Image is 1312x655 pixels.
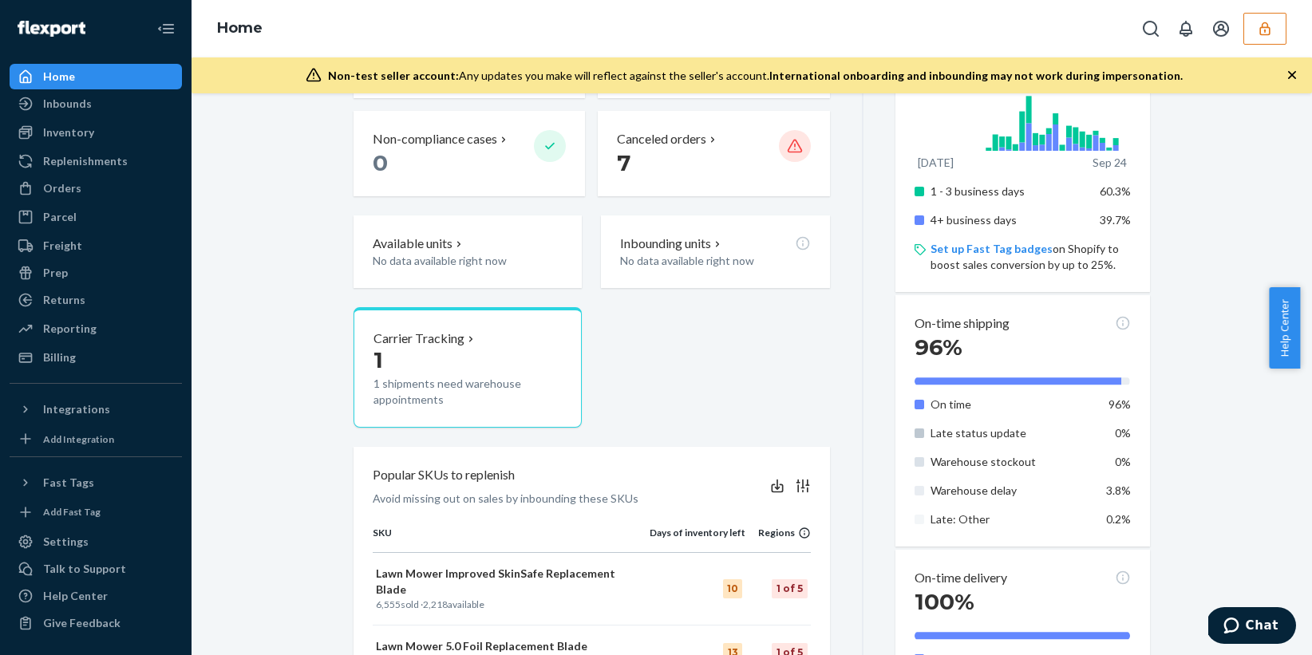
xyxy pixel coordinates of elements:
[43,292,85,308] div: Returns
[373,526,650,553] th: SKU
[650,526,745,553] th: Days of inventory left
[373,130,497,148] p: Non-compliance cases
[376,566,646,598] p: Lawn Mower Improved SkinSafe Replacement Blade
[617,130,706,148] p: Canceled orders
[1170,13,1202,45] button: Open notifications
[1269,287,1300,369] button: Help Center
[43,180,81,196] div: Orders
[373,235,452,253] p: Available units
[620,235,711,253] p: Inbounding units
[10,428,182,450] a: Add Integration
[915,314,1010,333] p: On-time shipping
[1106,483,1131,497] span: 3.8%
[376,638,646,654] p: Lawn Mower 5.0 Foil Replacement Blade
[1093,155,1127,171] p: Sep 24
[601,215,829,288] button: Inbounding unitsNo data available right now
[931,242,1053,255] a: Set up Fast Tag badges
[43,265,68,281] div: Prep
[43,432,114,446] div: Add Integration
[373,491,638,507] p: Avoid missing out on sales by inbounding these SKUs
[373,376,562,408] p: 1 shipments need warehouse appointments
[931,183,1088,199] p: 1 - 3 business days
[43,588,108,604] div: Help Center
[10,148,182,174] a: Replenishments
[150,13,182,45] button: Close Navigation
[931,241,1131,273] p: on Shopify to boost sales conversion by up to 25%.
[10,345,182,370] a: Billing
[328,69,459,82] span: Non-test seller account:
[217,19,263,37] a: Home
[1106,512,1131,526] span: 0.2%
[1115,426,1131,440] span: 0%
[376,598,646,611] p: sold · available
[620,253,810,269] p: No data available right now
[204,6,275,52] ol: breadcrumbs
[43,534,89,550] div: Settings
[373,253,563,269] p: No data available right now
[598,111,829,196] button: Canceled orders 7
[10,316,182,341] a: Reporting
[43,475,94,491] div: Fast Tags
[10,260,182,286] a: Prep
[10,120,182,145] a: Inventory
[43,209,77,225] div: Parcel
[10,233,182,258] a: Freight
[745,526,811,539] div: Regions
[10,556,182,582] button: Talk to Support
[1100,184,1131,198] span: 60.3%
[931,425,1088,441] p: Late status update
[328,68,1183,84] div: Any updates you make will reflect against the seller's account.
[18,21,85,37] img: Flexport logo
[43,96,92,112] div: Inbounds
[373,346,383,373] span: 1
[354,215,582,288] button: Available unitsNo data available right now
[931,511,1088,527] p: Late: Other
[1135,13,1167,45] button: Open Search Box
[373,466,515,484] p: Popular SKUs to replenish
[10,287,182,313] a: Returns
[43,69,75,85] div: Home
[10,502,182,523] a: Add Fast Tag
[10,610,182,636] button: Give Feedback
[931,454,1088,470] p: Warehouse stockout
[931,212,1088,228] p: 4+ business days
[43,238,82,254] div: Freight
[43,401,110,417] div: Integrations
[723,579,742,598] div: 10
[43,349,76,365] div: Billing
[354,307,582,428] button: Carrier Tracking11 shipments need warehouse appointments
[373,329,464,348] p: Carrier Tracking
[43,321,97,337] div: Reporting
[915,333,962,361] span: 96%
[772,579,808,598] div: 1 of 5
[10,204,182,230] a: Parcel
[931,483,1088,499] p: Warehouse delay
[43,561,126,577] div: Talk to Support
[617,149,630,176] span: 7
[10,397,182,422] button: Integrations
[10,529,182,554] a: Settings
[10,64,182,89] a: Home
[376,598,401,610] span: 6,555
[1208,607,1296,647] iframe: Opens a widget where you can chat to one of our agents
[918,155,954,171] p: [DATE]
[1205,13,1237,45] button: Open account menu
[10,176,182,201] a: Orders
[354,111,585,196] button: Non-compliance cases 0
[43,505,101,519] div: Add Fast Tag
[769,69,1183,82] span: International onboarding and inbounding may not work during impersonation.
[423,598,448,610] span: 2,218
[373,149,388,176] span: 0
[43,124,94,140] div: Inventory
[10,91,182,116] a: Inbounds
[43,615,121,631] div: Give Feedback
[43,153,128,169] div: Replenishments
[1115,455,1131,468] span: 0%
[931,397,1088,412] p: On time
[10,583,182,609] a: Help Center
[1100,213,1131,227] span: 39.7%
[915,588,974,615] span: 100%
[1108,397,1131,411] span: 96%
